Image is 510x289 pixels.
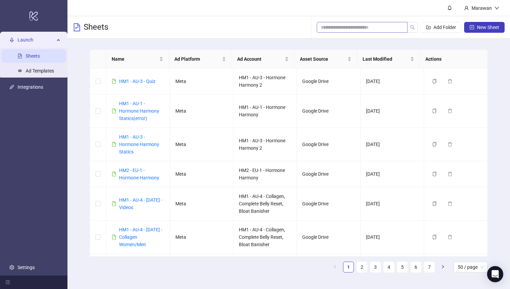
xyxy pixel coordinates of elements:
span: menu-fold [5,280,10,285]
span: delete [448,142,452,147]
li: Next Page [437,262,448,272]
button: right [437,262,448,272]
span: Name [112,55,158,63]
td: [DATE] [361,187,424,221]
span: file-text [73,23,81,31]
td: Google Drive [297,68,360,94]
td: Meta [170,254,233,287]
td: [DATE] [361,128,424,161]
a: HM1 - AU-3 - Hormone Harmony Statics [119,134,159,154]
th: Asset Source [294,50,357,68]
td: HM1 - AU-1 - Hormone Harmony [233,94,297,128]
td: Google Drive [297,128,360,161]
span: delete [448,172,452,176]
a: 2 [357,262,367,272]
div: Open Intercom Messenger [487,266,503,282]
td: Google Drive [297,221,360,254]
button: New Sheet [464,22,505,33]
li: 1 [343,262,354,272]
li: 4 [384,262,394,272]
td: [DATE] [361,94,424,128]
th: Ad Platform [169,50,232,68]
a: 3 [370,262,380,272]
span: file [112,235,116,239]
a: Ad Templates [26,68,54,74]
td: HM1 - AU-3 - Hormone Harmony 2 [233,68,297,94]
span: copy [432,172,437,176]
li: 6 [410,262,421,272]
td: HM1 - AU-4 - Collagen, Complete Belly Reset, Bloat Banisher [233,187,297,221]
a: 7 [424,262,434,272]
span: file [112,201,116,206]
td: Meta [170,161,233,187]
span: Ad Account [237,55,283,63]
li: 7 [424,262,435,272]
td: HM2 - EU-1 - Hormone Harmony [233,161,297,187]
span: Last Modified [363,55,409,63]
a: Integrations [18,85,43,90]
span: file [112,109,116,113]
td: Meta [170,68,233,94]
span: Ad Platform [174,55,221,63]
th: Name [106,50,169,68]
th: Ad Account [232,50,294,68]
li: 3 [370,262,381,272]
span: New Sheet [477,25,499,30]
a: 1 [343,262,353,272]
a: HM1 - AU-1 - Hormone Harmony Statics(error) [119,101,159,121]
span: file [112,172,116,176]
li: 2 [357,262,367,272]
div: Page Size [454,262,488,272]
span: file [112,79,116,84]
span: copy [432,235,437,239]
span: user [464,6,469,10]
span: folder-add [426,25,431,30]
button: left [330,262,340,272]
td: [DATE] [361,254,424,287]
span: bell [447,5,452,10]
a: 6 [411,262,421,272]
span: Add Folder [433,25,456,30]
span: delete [448,79,452,84]
td: Meta [170,187,233,221]
a: HM1 - AU-4 - [DATE] - Videos [119,197,162,210]
a: HM1 - AU-3 - Quiz [119,79,155,84]
span: Launch [18,33,55,47]
span: plus-square [470,25,474,30]
span: left [333,265,337,269]
td: HM1 - AU-3 - Hormone Harmony 2 [233,128,297,161]
th: Last Modified [357,50,420,68]
span: delete [448,201,452,206]
span: right [441,265,445,269]
td: Google Drive [297,94,360,128]
span: search [410,25,415,30]
a: 4 [384,262,394,272]
a: Sheets [26,54,40,59]
td: [DATE] [361,161,424,187]
span: copy [432,109,437,113]
td: [DATE] [361,68,424,94]
span: down [494,6,499,10]
a: HM1 - AU-4 - [DATE] - Collagen Women/Men [119,227,162,247]
span: Asset Source [300,55,346,63]
td: Google Drive [297,161,360,187]
button: Add Folder [421,22,461,33]
td: HM1 - AU-4 - Collagen, Complete Belly Reset, Bloat Banisher [233,221,297,254]
td: Meta [170,128,233,161]
span: copy [432,201,437,206]
a: Settings [18,265,35,270]
td: Meta [170,94,233,128]
span: delete [448,109,452,113]
h3: Sheets [84,22,108,33]
span: copy [432,79,437,84]
li: 5 [397,262,408,272]
td: Google Drive [297,254,360,287]
th: Actions [420,50,483,68]
span: copy [432,142,437,147]
td: Google Drive [297,187,360,221]
div: Marawan [469,4,494,12]
span: delete [448,235,452,239]
span: rocket [9,38,14,42]
a: 5 [397,262,407,272]
td: HM1 - AU-4 - Collagen, Complete Belly Reset, Bloat Banisher [233,254,297,287]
